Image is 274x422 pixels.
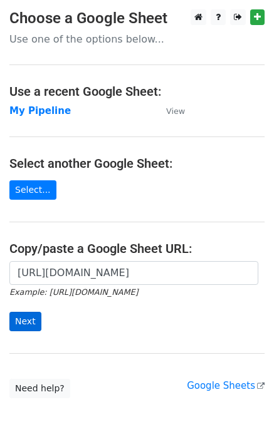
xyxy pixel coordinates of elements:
[9,312,41,331] input: Next
[9,379,70,398] a: Need help?
[166,106,185,116] small: View
[9,156,265,171] h4: Select another Google Sheet:
[187,380,265,391] a: Google Sheets
[9,261,258,285] input: Paste your Google Sheet URL here
[9,9,265,28] h3: Choose a Google Sheet
[154,105,185,116] a: View
[211,362,274,422] iframe: Chat Widget
[9,33,265,46] p: Use one of the options below...
[9,241,265,256] h4: Copy/paste a Google Sheet URL:
[9,84,265,99] h4: Use a recent Google Sheet:
[9,180,56,200] a: Select...
[9,105,71,116] a: My Pipeline
[9,287,138,297] small: Example: [URL][DOMAIN_NAME]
